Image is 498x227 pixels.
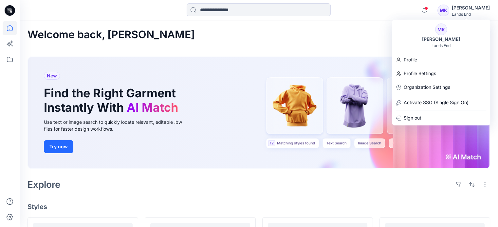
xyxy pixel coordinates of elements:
h1: Find the Right Garment Instantly With [44,86,181,114]
button: Try now [44,140,73,153]
div: Use text or image search to quickly locate relevant, editable .bw files for faster design workflows. [44,119,191,132]
div: MK [437,5,449,16]
h4: Styles [28,203,490,211]
span: New [47,72,57,80]
div: Lands End [452,12,490,17]
h2: Welcome back, [PERSON_NAME] [28,29,195,41]
div: [PERSON_NAME] [452,4,490,12]
p: Profile [404,54,417,66]
a: Profile [392,54,490,66]
div: MK [435,24,447,35]
h2: Explore [28,179,61,190]
div: [PERSON_NAME] [418,35,464,43]
p: Organization Settings [404,81,450,93]
p: Sign out [404,112,421,124]
span: AI Match [127,100,178,115]
div: Lands End [432,43,451,48]
p: Profile Settings [404,67,436,80]
a: Profile Settings [392,67,490,80]
a: Organization Settings [392,81,490,93]
p: Activate SSO (Single Sign On) [404,96,469,109]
